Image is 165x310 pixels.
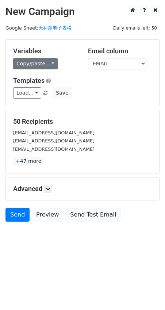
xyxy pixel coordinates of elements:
a: Copy/paste... [13,58,58,69]
a: +47 more [13,157,44,166]
small: [EMAIL_ADDRESS][DOMAIN_NAME] [13,138,95,143]
h5: Variables [13,47,77,55]
h5: Email column [88,47,152,55]
h5: Advanced [13,185,152,193]
span: Daily emails left: 50 [111,24,160,32]
h2: New Campaign [5,5,160,18]
a: 无标题电子表格 [38,25,72,31]
h5: 50 Recipients [13,118,152,126]
a: Send Test Email [65,208,121,222]
a: Preview [31,208,64,222]
small: Google Sheet: [5,25,72,31]
iframe: Chat Widget [128,275,165,310]
a: Send [5,208,30,222]
small: [EMAIL_ADDRESS][DOMAIN_NAME] [13,130,95,135]
a: Templates [13,77,45,84]
small: [EMAIL_ADDRESS][DOMAIN_NAME] [13,146,95,152]
a: Daily emails left: 50 [111,25,160,31]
